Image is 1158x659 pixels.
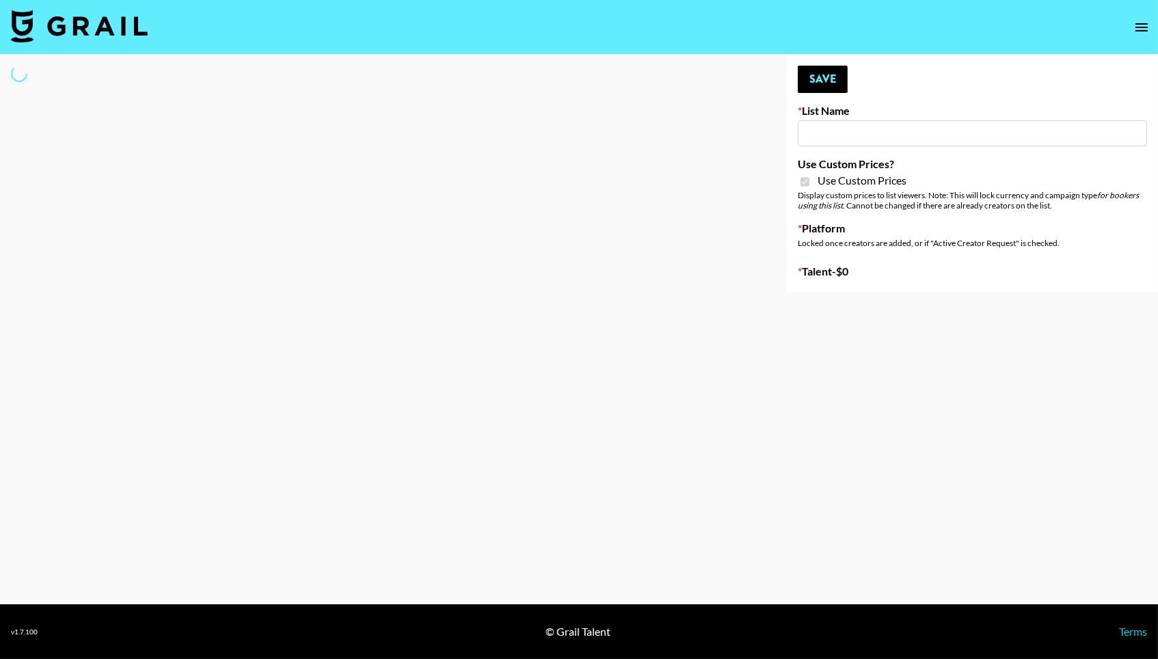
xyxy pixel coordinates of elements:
[798,221,1147,235] label: Platform
[798,66,848,93] button: Save
[798,238,1147,248] div: Locked once creators are added, or if "Active Creator Request" is checked.
[11,628,38,636] div: v 1.7.100
[798,265,1147,278] label: Talent - $ 0
[1119,625,1147,638] a: Terms
[11,10,148,42] img: Grail Talent
[798,190,1147,211] div: Display custom prices to list viewers. Note: This will lock currency and campaign type . Cannot b...
[818,174,906,187] span: Use Custom Prices
[798,157,1147,171] label: Use Custom Prices?
[546,625,611,638] div: © Grail Talent
[1128,14,1155,41] button: open drawer
[798,190,1139,211] em: for bookers using this list
[798,104,1147,118] label: List Name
